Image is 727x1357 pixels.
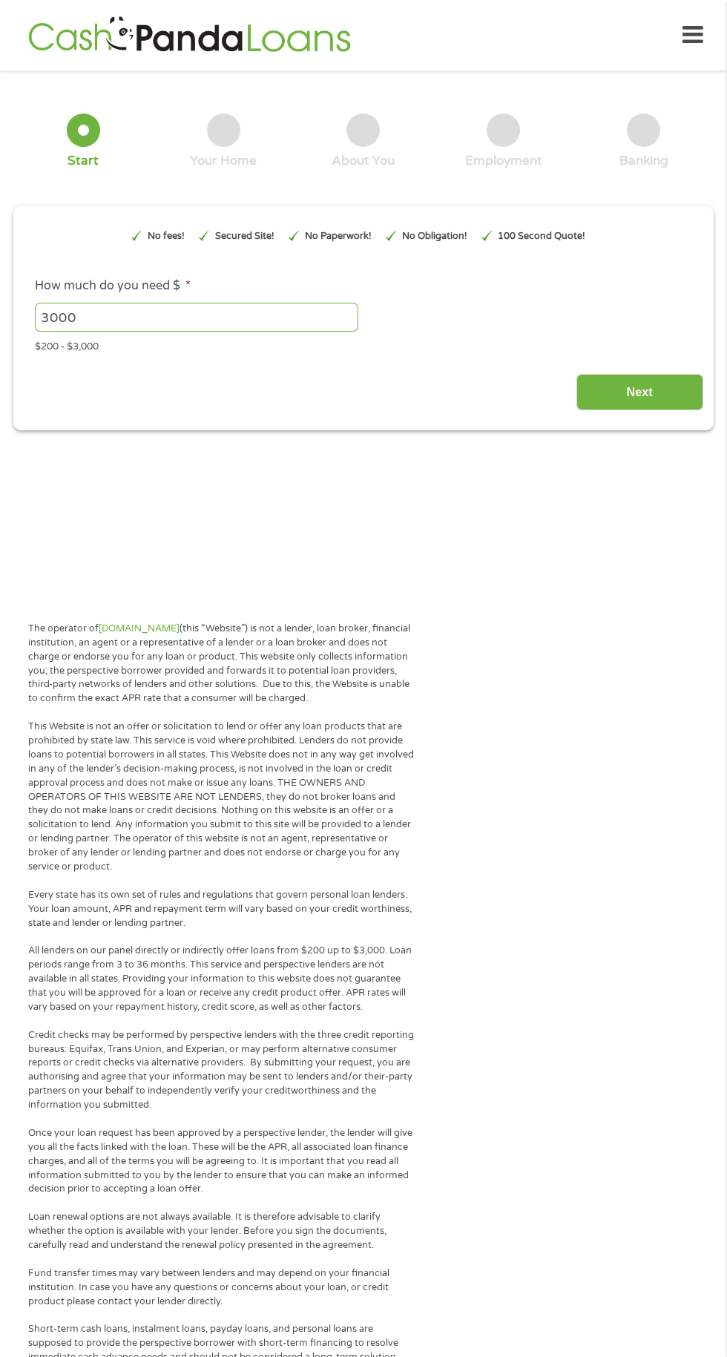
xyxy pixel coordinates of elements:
[68,153,99,169] div: Start
[190,153,257,169] div: Your Home
[28,944,415,1013] p: All lenders on our panel directly or indirectly offer loans from $200 up to $3,000. Loan periods ...
[215,229,274,243] p: Secured Site!
[28,1028,415,1112] p: Credit checks may be performed by perspective lenders with the three credit reporting bureaus: Eq...
[28,1266,415,1309] p: Fund transfer times may vary between lenders and may depend on your financial institution. In cas...
[332,153,395,169] div: About You
[576,374,703,410] input: Next
[28,888,415,930] p: Every state has its own set of rules and regulations that govern personal loan lenders. Your loan...
[24,14,355,56] img: GetLoanNow Logo
[465,153,542,169] div: Employment
[402,229,467,243] p: No Obligation!
[99,622,180,634] a: [DOMAIN_NAME]
[148,229,185,243] p: No fees!
[305,229,372,243] p: No Paperwork!
[28,720,415,874] p: This Website is not an offer or solicitation to lend or offer any loan products that are prohibit...
[619,153,668,169] div: Banking
[498,229,585,243] p: 100 Second Quote!
[28,622,415,706] p: The operator of (this “Website”) is not a lender, loan broker, financial institution, an agent or...
[28,1126,415,1196] p: Once your loan request has been approved by a perspective lender, the lender will give you all th...
[28,1210,415,1252] p: Loan renewal options are not always available. It is therefore advisable to clarify whether the o...
[35,278,191,294] label: How much do you need $
[35,334,692,354] div: $200 - $3,000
